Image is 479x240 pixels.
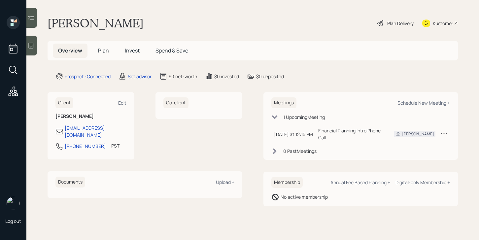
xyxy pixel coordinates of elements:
h6: Meetings [271,97,296,108]
div: [DATE] at 12:15 PM [274,131,313,138]
span: Overview [58,47,82,54]
div: Prospect · Connected [65,73,111,80]
div: Financial Planning Intro Phone Call [318,127,384,141]
h6: Co-client [163,97,188,108]
div: [PERSON_NAME] [402,131,434,137]
h6: Client [55,97,73,108]
div: Upload + [216,179,234,185]
div: Kustomer [433,20,453,27]
div: Schedule New Meeting + [397,100,450,106]
div: 0 Past Meeting s [283,148,317,154]
div: Annual Fee Based Planning + [330,179,390,186]
span: Invest [125,47,140,54]
div: $0 deposited [256,73,284,80]
div: Edit [118,100,126,106]
div: [PHONE_NUMBER] [65,143,106,150]
h6: [PERSON_NAME] [55,114,126,119]
div: No active membership [281,193,328,200]
div: $0 invested [214,73,239,80]
span: Plan [98,47,109,54]
h6: Documents [55,177,85,188]
div: [EMAIL_ADDRESS][DOMAIN_NAME] [65,124,126,138]
span: Spend & Save [155,47,188,54]
div: PST [111,142,120,149]
div: 1 Upcoming Meeting [283,114,325,120]
div: Log out [5,218,21,224]
div: $0 net-worth [169,73,197,80]
div: Plan Delivery [387,20,414,27]
div: Digital-only Membership + [395,179,450,186]
img: retirable_logo.png [7,197,20,210]
h6: Membership [271,177,303,188]
h1: [PERSON_NAME] [48,16,144,30]
div: Set advisor [128,73,152,80]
